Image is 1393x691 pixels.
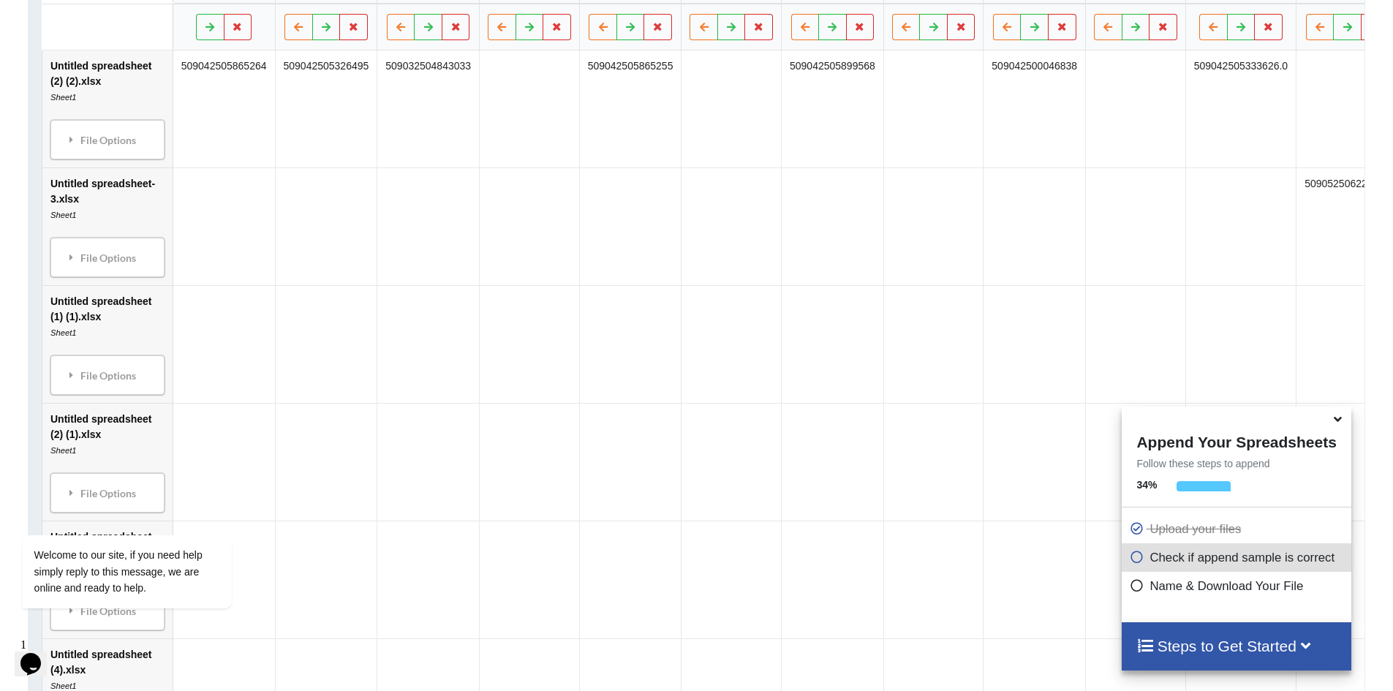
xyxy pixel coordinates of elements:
td: Untitled spreadsheet (2) (2).xlsx [42,50,173,167]
p: Upload your files [1129,520,1347,538]
p: Name & Download Your File [1129,577,1347,595]
p: Check if append sample is correct [1129,548,1347,567]
td: 509042505865255 [579,50,682,167]
i: Sheet1 [50,328,76,337]
i: Sheet1 [50,681,76,690]
td: 509042500046838 [984,50,1086,167]
b: 34 % [1136,479,1157,491]
td: 509042505333626.0 [1185,50,1296,167]
i: Sheet1 [50,93,76,102]
div: File Options [55,360,160,390]
i: Sheet1 [50,211,76,219]
td: Untitled spreadsheet (2) (1).xlsx [42,403,173,521]
iframe: chat widget [15,633,61,676]
iframe: chat widget [15,453,278,625]
div: File Options [55,242,160,273]
h4: Steps to Get Started [1136,637,1336,655]
td: 509042505326495 [275,50,377,167]
td: Untitled spreadsheet (1) (1).xlsx [42,285,173,403]
i: Sheet1 [50,446,76,455]
td: 509042505899568 [781,50,883,167]
p: Follow these steps to append [1122,456,1351,471]
div: File Options [55,124,160,155]
td: 509042505865264 [173,50,275,167]
h4: Append Your Spreadsheets [1122,429,1351,451]
td: 509032504843033 [377,50,480,167]
td: Untitled spreadsheet-3.xlsx [42,167,173,285]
